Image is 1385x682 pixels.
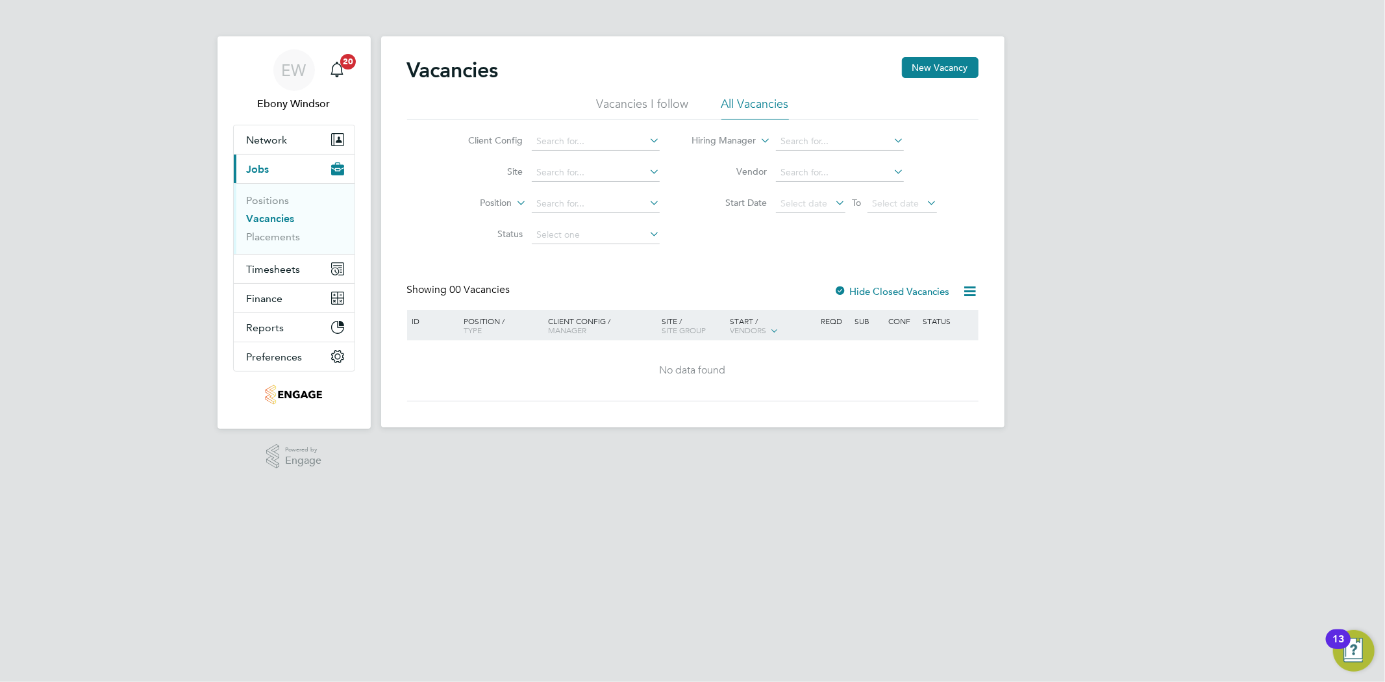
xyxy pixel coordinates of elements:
[285,455,321,466] span: Engage
[407,57,499,83] h2: Vacancies
[233,96,355,112] span: Ebony Windsor
[234,155,355,183] button: Jobs
[247,263,301,275] span: Timesheets
[234,125,355,154] button: Network
[218,36,371,429] nav: Main navigation
[247,292,283,305] span: Finance
[448,134,523,146] label: Client Config
[247,134,288,146] span: Network
[247,322,284,334] span: Reports
[234,284,355,312] button: Finance
[233,49,355,112] a: EWEbony Windsor
[919,310,976,332] div: Status
[464,325,482,335] span: Type
[658,310,727,341] div: Site /
[872,197,919,209] span: Select date
[902,57,979,78] button: New Vacancy
[437,197,512,210] label: Position
[450,283,510,296] span: 00 Vacancies
[448,228,523,240] label: Status
[234,183,355,254] div: Jobs
[730,325,766,335] span: Vendors
[266,444,321,469] a: Powered byEngage
[234,342,355,371] button: Preferences
[247,194,290,207] a: Positions
[834,285,950,297] label: Hide Closed Vacancies
[776,133,904,151] input: Search for...
[324,49,350,91] a: 20
[848,194,865,211] span: To
[727,310,817,342] div: Start /
[692,166,767,177] label: Vendor
[247,163,269,175] span: Jobs
[282,62,306,79] span: EW
[532,133,660,151] input: Search for...
[247,351,303,363] span: Preferences
[681,134,756,147] label: Hiring Manager
[721,96,789,120] li: All Vacancies
[234,313,355,342] button: Reports
[532,226,660,244] input: Select one
[233,385,355,405] a: Go to home page
[234,255,355,283] button: Timesheets
[407,283,513,297] div: Showing
[817,310,851,332] div: Reqd
[247,231,301,243] a: Placements
[597,96,689,120] li: Vacancies I follow
[285,444,321,455] span: Powered by
[1332,639,1344,656] div: 13
[265,385,323,405] img: integrapeople-logo-retina.png
[545,310,658,341] div: Client Config /
[340,54,356,69] span: 20
[1333,630,1375,672] button: Open Resource Center, 13 new notifications
[548,325,586,335] span: Manager
[454,310,545,341] div: Position /
[776,164,904,182] input: Search for...
[532,164,660,182] input: Search for...
[692,197,767,208] label: Start Date
[886,310,919,332] div: Conf
[851,310,885,332] div: Sub
[409,310,455,332] div: ID
[532,195,660,213] input: Search for...
[662,325,706,335] span: Site Group
[780,197,827,209] span: Select date
[409,364,977,377] div: No data found
[448,166,523,177] label: Site
[247,212,295,225] a: Vacancies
